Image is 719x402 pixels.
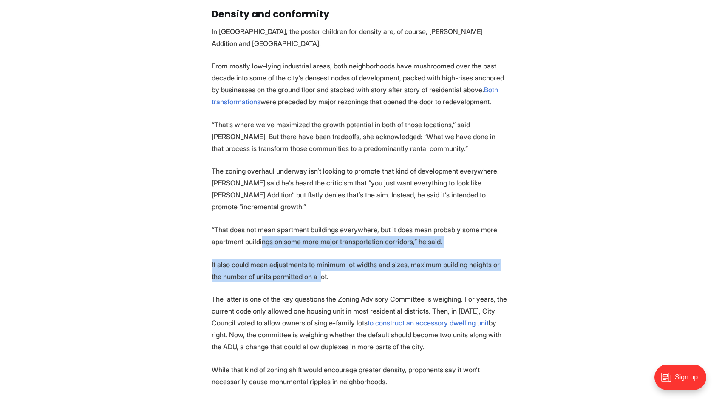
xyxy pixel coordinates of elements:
p: “That’s where we’ve maximized the growth potential in both of those locations,” said [PERSON_NAME... [212,119,507,154]
a: transformations [212,97,260,106]
p: The latter is one of the key questions the Zoning Advisory Committee is weighing. For years, the ... [212,293,507,353]
a: to construct an accessory dwelling unit [368,319,489,327]
p: “That does not mean apartment buildings everywhere, but it does mean probably some more apartment... [212,224,507,248]
p: The zoning overhaul underway isn’t looking to promote that kind of development everywhere. [PERSO... [212,165,507,213]
p: It also could mean adjustments to minimum lot widths and sizes, maximum building heights or the n... [212,259,507,282]
p: In [GEOGRAPHIC_DATA], the poster children for density are, of course, [PERSON_NAME] Addition and ... [212,26,507,49]
p: While that kind of zoning shift would encourage greater density, proponents say it won’t necessar... [212,364,507,388]
p: From mostly low-lying industrial areas, both neighborhoods have mushroomed over the past decade i... [212,60,507,108]
strong: Density and conformity [212,7,329,21]
a: Both [484,86,498,94]
iframe: portal-trigger [647,360,719,402]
